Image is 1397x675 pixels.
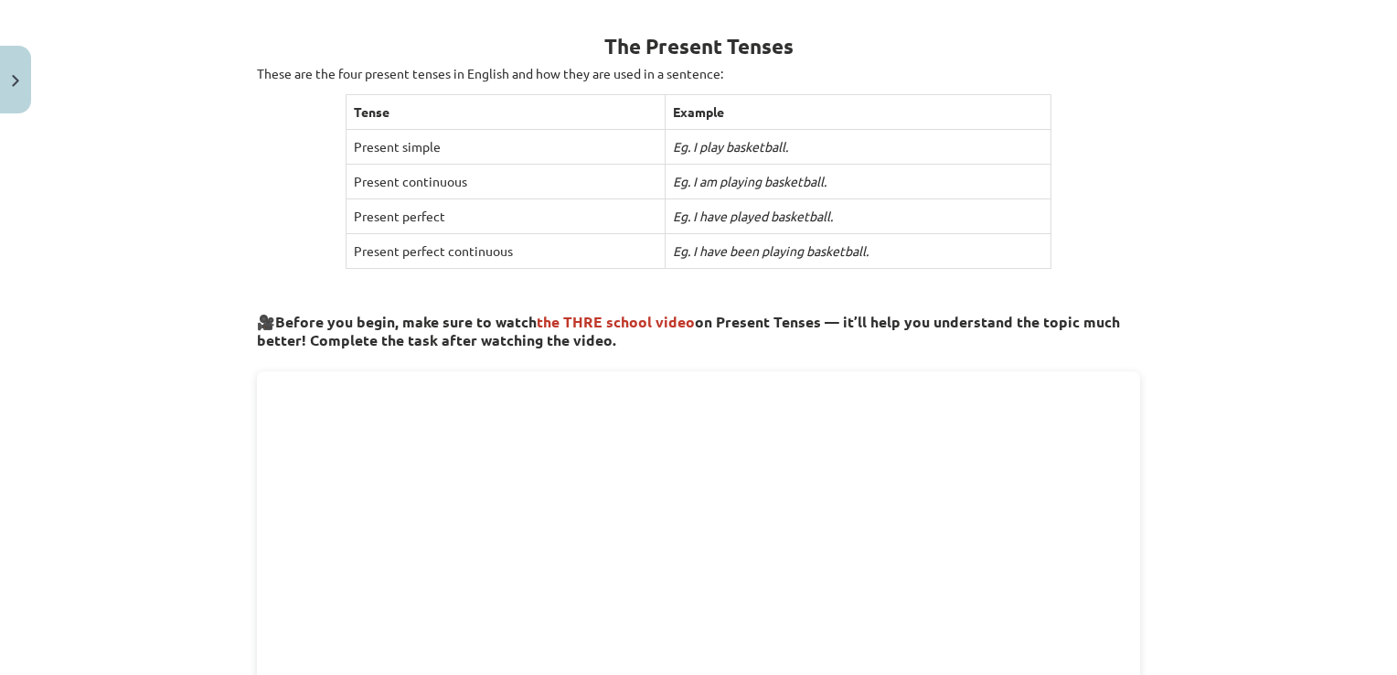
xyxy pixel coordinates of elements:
[537,312,695,331] span: the THRE school video
[673,208,833,224] i: Eg. I have played basketball.
[257,299,1140,351] h3: 🎥
[346,199,665,234] td: Present perfect
[673,173,826,189] i: Eg. I am playing basketball.
[673,138,788,155] i: Eg. I play basketball.
[346,130,665,165] td: Present simple
[346,234,665,269] td: Present perfect continuous
[257,64,1140,83] p: These are the four present tenses in English and how they are used in a sentence:
[665,95,1050,130] th: Example
[12,75,19,87] img: icon-close-lesson-0947bae3869378f0d4975bcd49f059093ad1ed9edebbc8119c70593378902aed.svg
[604,33,794,59] b: The Present Tenses
[346,95,665,130] th: Tense
[673,242,869,259] i: Eg. I have been playing basketball.
[257,312,1120,349] strong: Before you begin, make sure to watch on Present Tenses — it’ll help you understand the topic much...
[346,165,665,199] td: Present continuous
